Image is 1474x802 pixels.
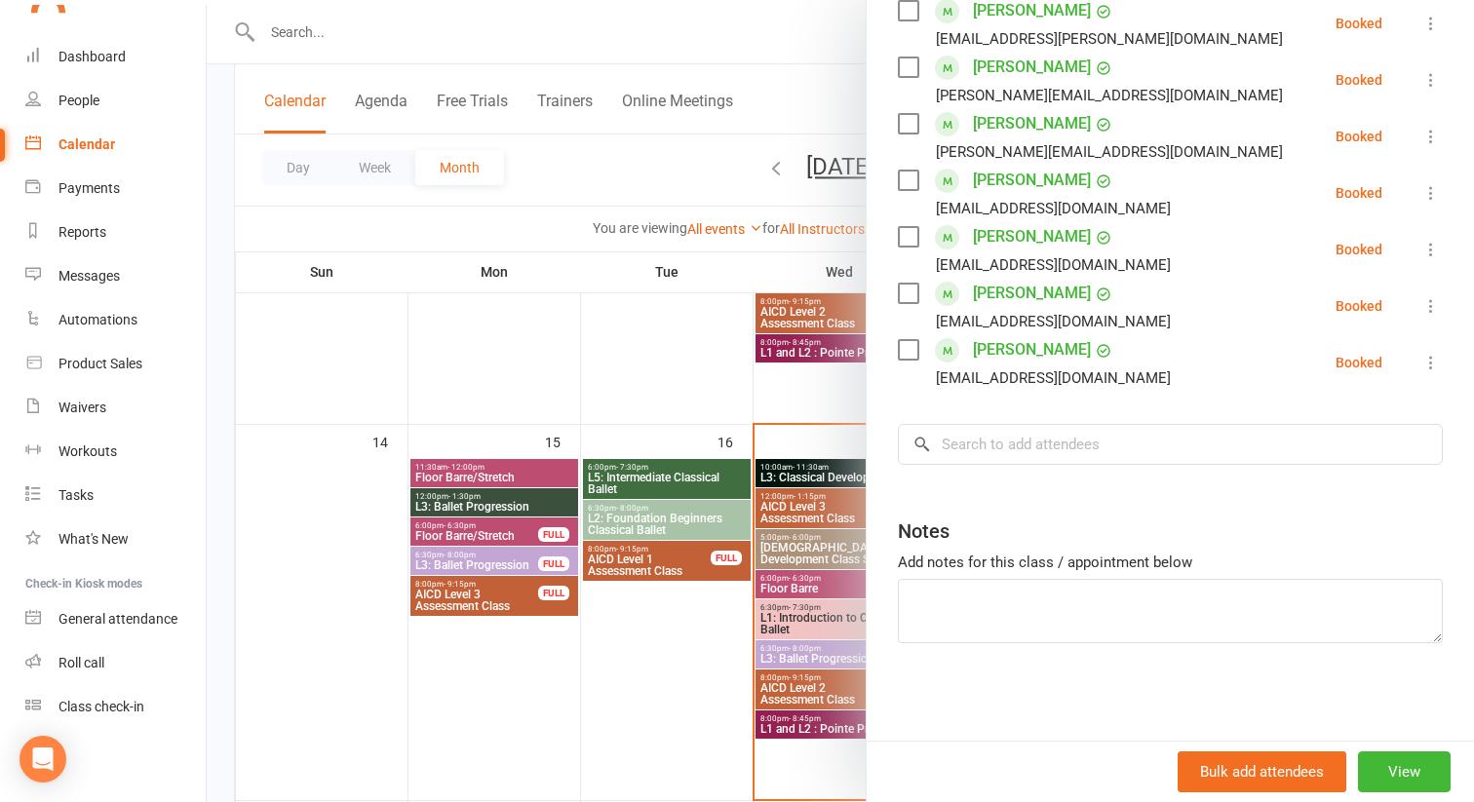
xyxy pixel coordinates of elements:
div: Workouts [58,443,117,459]
a: [PERSON_NAME] [973,334,1091,365]
input: Search to add attendees [898,424,1443,465]
div: Waivers [58,400,106,415]
div: Booked [1336,73,1382,87]
div: People [58,93,99,108]
div: [EMAIL_ADDRESS][DOMAIN_NAME] [936,365,1171,391]
div: Messages [58,268,120,284]
div: [EMAIL_ADDRESS][DOMAIN_NAME] [936,196,1171,221]
div: Booked [1336,130,1382,143]
a: [PERSON_NAME] [973,52,1091,83]
div: Roll call [58,655,104,670]
a: Reports [25,210,206,254]
div: Dashboard [58,49,126,64]
button: View [1358,751,1451,792]
div: [EMAIL_ADDRESS][PERSON_NAME][DOMAIN_NAME] [936,26,1283,52]
a: [PERSON_NAME] [973,165,1091,196]
div: What's New [58,531,129,547]
a: Automations [25,298,206,342]
a: Roll call [25,641,206,685]
div: Booked [1336,186,1382,200]
a: [PERSON_NAME] [973,221,1091,252]
a: Dashboard [25,35,206,79]
div: Payments [58,180,120,196]
div: Booked [1336,17,1382,30]
a: Waivers [25,386,206,430]
div: [PERSON_NAME][EMAIL_ADDRESS][DOMAIN_NAME] [936,83,1283,108]
div: Booked [1336,299,1382,313]
a: Payments [25,167,206,210]
div: [EMAIL_ADDRESS][DOMAIN_NAME] [936,309,1171,334]
div: Automations [58,312,137,327]
a: Product Sales [25,342,206,386]
div: [PERSON_NAME][EMAIL_ADDRESS][DOMAIN_NAME] [936,139,1283,165]
button: Bulk add attendees [1178,751,1346,792]
div: Notes [898,517,950,545]
a: Workouts [25,430,206,474]
div: Add notes for this class / appointment below [898,551,1443,574]
a: Messages [25,254,206,298]
div: Booked [1336,243,1382,256]
div: [EMAIL_ADDRESS][DOMAIN_NAME] [936,252,1171,278]
div: Booked [1336,356,1382,369]
div: Open Intercom Messenger [19,736,66,783]
div: Tasks [58,487,94,503]
div: Product Sales [58,356,142,371]
a: People [25,79,206,123]
a: [PERSON_NAME] [973,278,1091,309]
a: Calendar [25,123,206,167]
a: What's New [25,517,206,561]
a: Tasks [25,474,206,517]
a: General attendance kiosk mode [25,597,206,641]
div: Reports [58,224,106,240]
div: General attendance [58,611,177,627]
div: Class check-in [58,699,144,714]
a: Class kiosk mode [25,685,206,729]
div: Calendar [58,136,115,152]
a: [PERSON_NAME] [973,108,1091,139]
